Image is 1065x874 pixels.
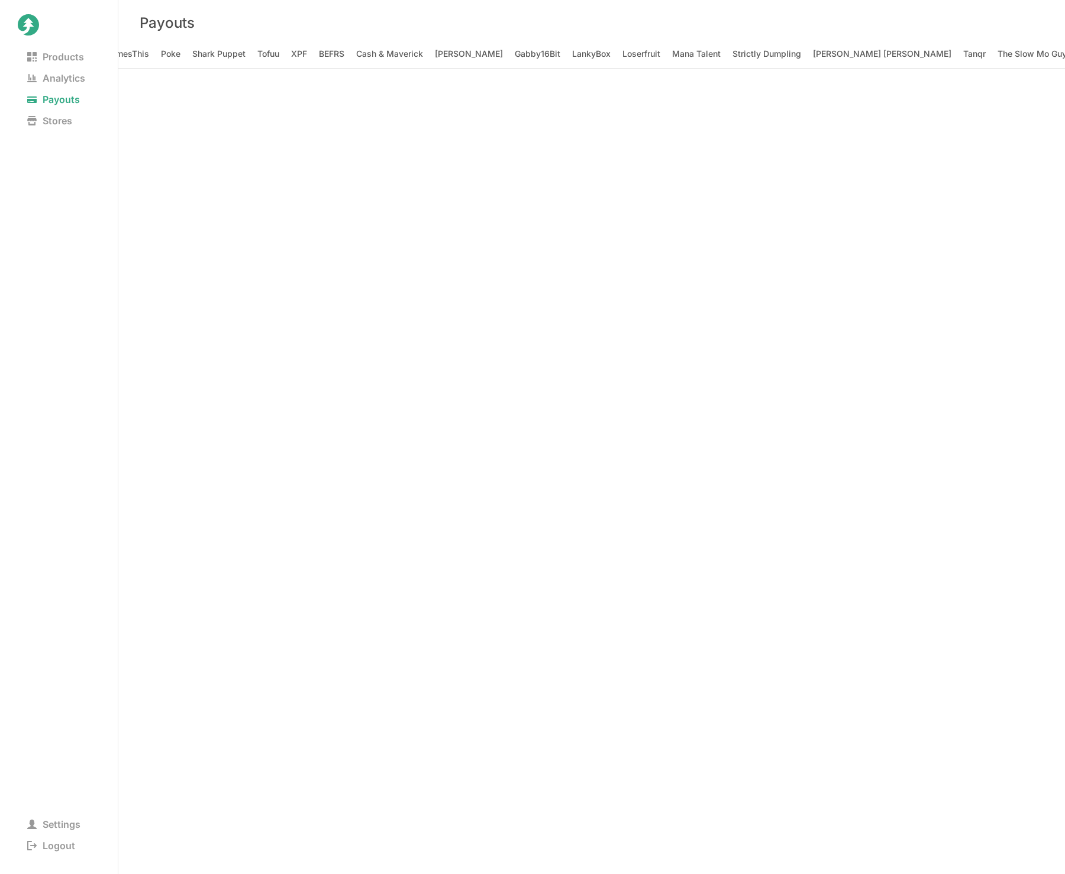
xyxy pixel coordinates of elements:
span: Products [18,49,93,65]
span: Mana Talent [672,46,721,62]
span: BEFRS [319,46,344,62]
span: [PERSON_NAME] [435,46,503,62]
span: Strictly Dumpling [732,46,801,62]
span: Analytics [18,70,95,86]
span: XPF [291,46,307,62]
span: Stores [18,112,82,129]
span: Logout [18,837,85,854]
span: Tofuu [257,46,279,62]
h3: Payouts [140,14,195,31]
span: Gabby16Bit [515,46,560,62]
span: [PERSON_NAME] [PERSON_NAME] [813,46,951,62]
span: Payouts [18,91,89,108]
span: Loserfruit [622,46,660,62]
span: Shark Puppet [192,46,246,62]
span: Poke [161,46,180,62]
span: LankyBox [572,46,611,62]
span: Cash & Maverick [356,46,423,62]
span: Tanqr [963,46,986,62]
span: Settings [18,816,90,833]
